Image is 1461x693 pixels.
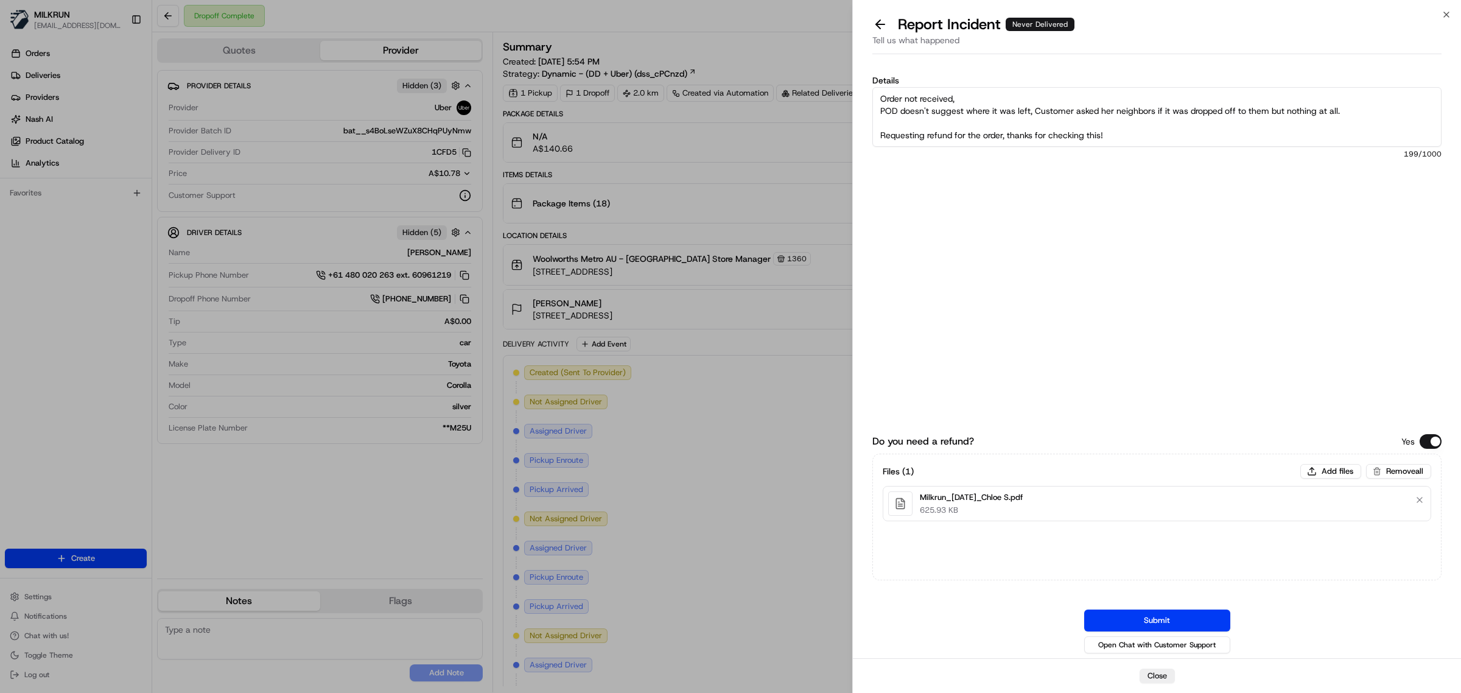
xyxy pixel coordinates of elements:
[920,491,1023,504] p: Milkrun_[DATE]_Chloe S.pdf
[883,465,914,477] h3: Files ( 1 )
[1300,464,1361,479] button: Add files
[1140,669,1175,683] button: Close
[872,434,974,449] label: Do you need a refund?
[1366,464,1431,479] button: Removeall
[872,76,1442,85] label: Details
[872,149,1442,159] span: 199 /1000
[1084,610,1230,631] button: Submit
[1006,18,1074,31] div: Never Delivered
[1084,636,1230,653] button: Open Chat with Customer Support
[872,34,1442,54] div: Tell us what happened
[920,505,1023,516] p: 625.93 KB
[898,15,1074,34] p: Report Incident
[1401,435,1415,448] p: Yes
[872,87,1442,147] textarea: Order not received, POD doesn't suggest where it was left, Customer asked her neighbors if it was...
[1411,491,1428,508] button: Remove file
